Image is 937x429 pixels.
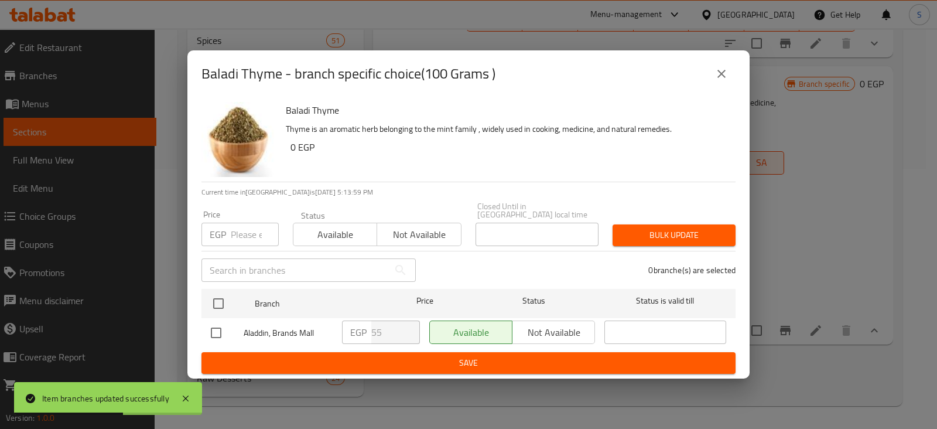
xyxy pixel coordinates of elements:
input: Search in branches [201,258,389,282]
span: Price [386,294,464,308]
p: Thyme is an aromatic herb belonging to the mint family , widely used in cooking, medicine, and na... [286,122,726,137]
h2: Baladi Thyme - branch specific choice(100 Grams ) [201,64,495,83]
p: Current time in [GEOGRAPHIC_DATA] is [DATE] 5:13:59 PM [201,187,736,198]
button: close [707,60,736,88]
span: Aladdin, Brands Mall [244,326,333,341]
span: Status is valid till [604,294,726,308]
button: Available [293,223,377,246]
p: EGP [210,227,226,241]
h6: Baladi Thyme [286,102,726,118]
button: Save [201,352,736,374]
p: 0 branche(s) are selected [648,264,736,276]
div: Item branches updated successfully [42,392,169,405]
img: Baladi Thyme [201,102,276,177]
span: Not available [382,226,456,243]
span: Bulk update [622,228,726,243]
span: Status [473,294,595,308]
button: Not available [377,223,461,246]
button: Bulk update [613,224,736,246]
span: Available [298,226,372,243]
span: Branch [255,297,377,311]
p: EGP [350,325,367,339]
span: Save [211,356,726,370]
h6: 0 EGP [290,139,726,155]
input: Please enter price [231,223,279,246]
input: Please enter price [371,321,420,344]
